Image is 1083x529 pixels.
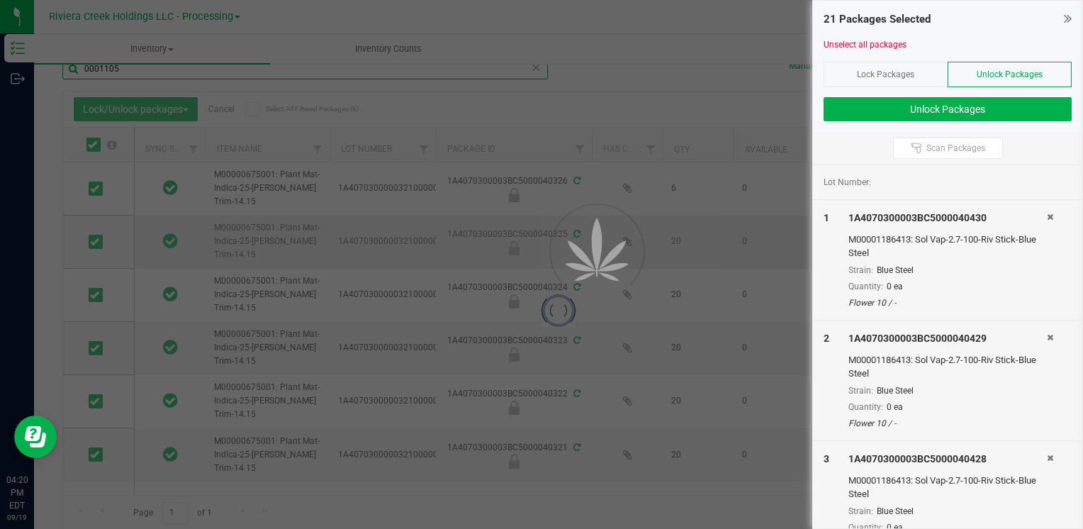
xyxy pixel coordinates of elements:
[848,233,1047,260] div: M00001186413: Sol Vap-2.7-100-Riv Stick-Blue Steel
[848,353,1047,381] div: M00001186413: Sol Vap-2.7-100-Riv Stick-Blue Steel
[848,417,1047,430] div: Flower 10 / -
[848,474,1047,501] div: M00001186413: Sol Vap-2.7-100-Riv Stick-Blue Steel
[877,265,914,275] span: Blue Steel
[14,416,57,458] iframe: Resource center
[887,402,903,412] span: 0 ea
[857,69,914,79] span: Lock Packages
[848,386,873,396] span: Strain:
[848,331,1047,346] div: 1A4070300003BC5000040429
[824,453,829,464] span: 3
[824,40,907,50] a: Unselect all packages
[848,452,1047,467] div: 1A4070300003BC5000040428
[848,211,1047,225] div: 1A4070300003BC5000040430
[887,282,903,291] span: 0 ea
[977,69,1043,79] span: Unlock Packages
[824,333,829,344] span: 2
[824,176,871,189] span: Lot Number:
[848,402,883,412] span: Quantity:
[877,386,914,396] span: Blue Steel
[848,265,873,275] span: Strain:
[893,138,1003,159] button: Scan Packages
[824,97,1072,121] button: Unlock Packages
[877,506,914,516] span: Blue Steel
[824,212,829,223] span: 1
[848,282,883,291] span: Quantity:
[926,143,985,154] span: Scan Packages
[848,296,1047,309] div: Flower 10 / -
[848,506,873,516] span: Strain:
